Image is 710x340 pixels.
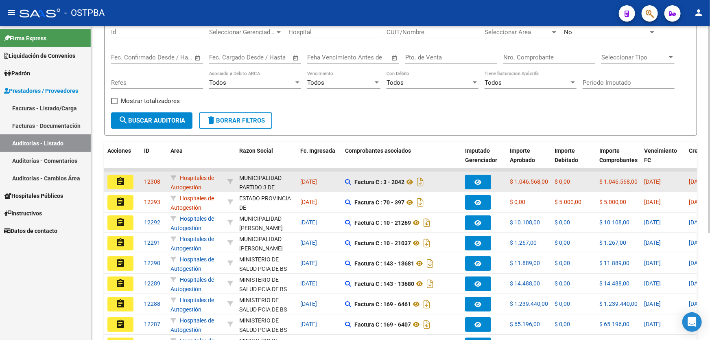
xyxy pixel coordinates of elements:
mat-icon: assignment [116,238,125,248]
span: Borrar Filtros [206,117,265,124]
span: [DATE] [644,178,661,185]
span: $ 0,00 [555,219,570,226]
span: Creado [689,147,708,154]
button: Open calendar [291,53,301,63]
span: Datos de contacto [4,226,57,235]
datatable-header-cell: Vencimiento FC [641,142,686,178]
span: [DATE] [644,219,661,226]
mat-icon: assignment [116,217,125,227]
i: Descargar documento [422,216,432,229]
span: ID [144,147,149,154]
div: - 30999001935 [239,235,294,252]
datatable-header-cell: Importe Debitado [551,142,596,178]
span: $ 0,00 [510,199,525,205]
div: MINISTERIO DE SALUD PCIA DE BS AS [239,275,294,303]
span: [DATE] [300,280,317,287]
span: Comprobantes asociados [345,147,411,154]
datatable-header-cell: Comprobantes asociados [342,142,462,178]
strong: Factura C : 10 - 21269 [354,219,411,226]
span: Mostrar totalizadores [121,96,180,106]
span: 12308 [144,178,160,185]
datatable-header-cell: Imputado Gerenciador [462,142,507,178]
datatable-header-cell: Area [167,142,224,178]
span: [DATE] [644,199,661,205]
div: - 30999001242 [239,173,294,191]
span: [DATE] [300,219,317,226]
span: 12288 [144,301,160,307]
div: MINISTERIO DE SALUD PCIA DE BS AS [239,255,294,283]
strong: Factura C : 169 - 6407 [354,321,411,328]
span: Prestadores / Proveedores [4,86,78,95]
span: Imputado Gerenciador [465,147,497,163]
span: Acciones [107,147,131,154]
span: $ 1.239.440,00 [510,301,548,307]
span: No [564,29,572,36]
button: Open calendar [193,53,203,63]
span: 12290 [144,260,160,266]
span: Todos [307,79,324,86]
span: [DATE] [644,301,661,307]
datatable-header-cell: Importe Comprobantes [596,142,641,178]
span: [DATE] [644,239,661,246]
span: Todos [209,79,226,86]
div: MUNICIPALIDAD [PERSON_NAME][GEOGRAPHIC_DATA] [239,214,294,242]
span: 12289 [144,280,160,287]
span: Padrón [4,69,30,78]
mat-icon: search [118,115,128,125]
span: [DATE] [689,199,706,205]
datatable-header-cell: Importe Aprobado [507,142,551,178]
span: $ 11.889,00 [510,260,540,266]
span: $ 1.267,00 [599,239,626,246]
strong: Factura C : 143 - 13681 [354,260,414,267]
i: Descargar documento [425,257,435,270]
input: Start date [209,54,236,61]
strong: Factura C : 169 - 6461 [354,301,411,307]
span: [DATE] [689,260,706,266]
span: $ 1.239.440,00 [599,301,638,307]
i: Descargar documento [422,237,432,250]
span: [DATE] [300,260,317,266]
div: - 30626983398 [239,255,294,272]
span: $ 65.196,00 [510,321,540,327]
span: $ 11.889,00 [599,260,629,266]
span: [DATE] [300,239,317,246]
span: $ 1.267,00 [510,239,537,246]
span: - OSTPBA [64,4,105,22]
span: Hospitales de Autogestión [170,195,214,211]
i: Descargar documento [415,196,426,209]
div: - 30673377544 [239,194,294,211]
span: Importe Aprobado [510,147,535,163]
span: Buscar Auditoria [118,117,185,124]
mat-icon: assignment [116,258,125,268]
span: 12292 [144,219,160,226]
span: [DATE] [689,280,706,287]
span: Seleccionar Tipo [601,54,667,61]
span: $ 10.108,00 [599,219,629,226]
span: $ 65.196,00 [599,321,629,327]
span: Seleccionar Area [485,29,551,36]
div: ESTADO PROVINCIA DE [GEOGRAPHIC_DATA][PERSON_NAME] [239,194,294,231]
span: Vencimiento FC [644,147,677,163]
datatable-header-cell: ID [141,142,167,178]
mat-icon: assignment [116,319,125,329]
div: Open Intercom Messenger [682,312,702,332]
span: $ 0,00 [555,280,570,287]
strong: Factura C : 3 - 2042 [354,179,404,185]
span: Importe Comprobantes [599,147,638,163]
div: - 30626983398 [239,275,294,292]
div: MUNICIPALIDAD [PERSON_NAME][GEOGRAPHIC_DATA] [239,235,294,262]
span: Fc. Ingresada [300,147,335,154]
span: [DATE] [300,301,317,307]
span: $ 5.000,00 [555,199,581,205]
div: - 30626983398 [239,296,294,313]
input: End date [243,54,282,61]
span: [DATE] [689,178,706,185]
span: $ 0,00 [555,301,570,307]
datatable-header-cell: Razon Social [236,142,297,178]
span: Hospitales de Autogestión [170,317,214,333]
div: MINISTERIO DE SALUD PCIA DE BS AS [239,296,294,323]
span: Hospitales de Autogestión [170,236,214,252]
mat-icon: delete [206,115,216,125]
div: MUNICIPALIDAD PARTIDO 3 DE FEBRERO [239,173,294,201]
strong: Factura C : 70 - 397 [354,199,404,206]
